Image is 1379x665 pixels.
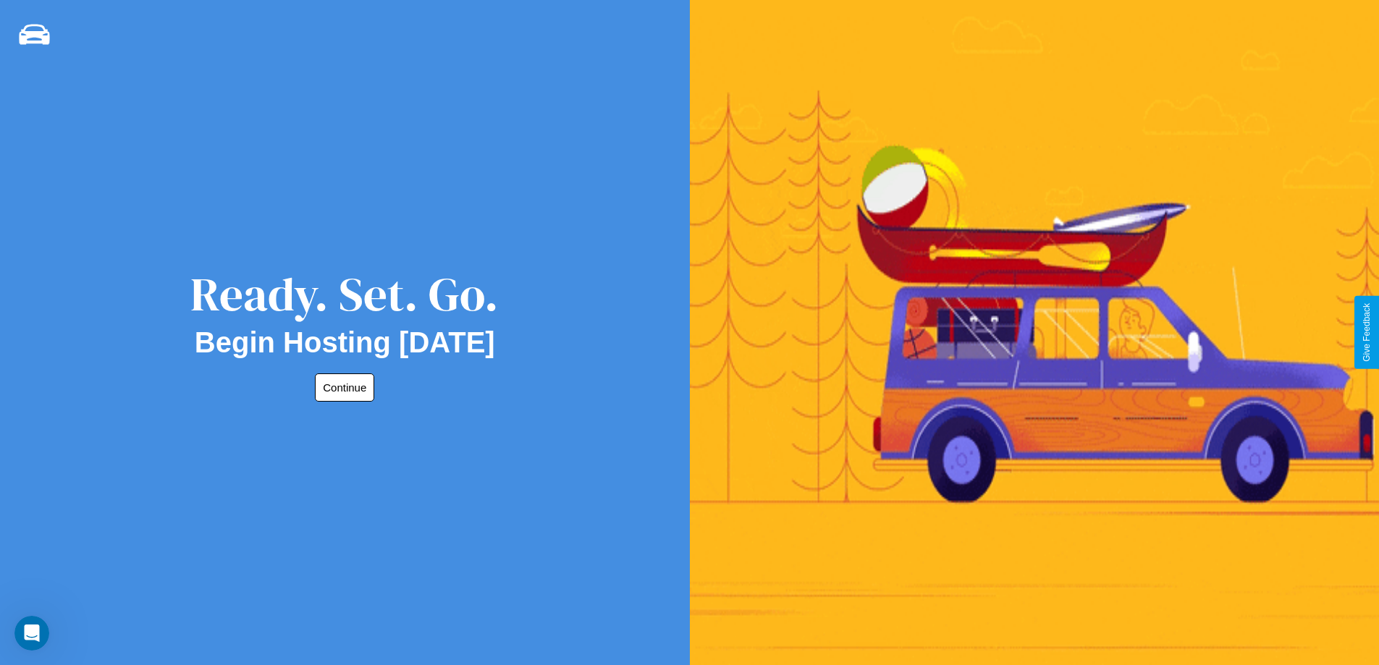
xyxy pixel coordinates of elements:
div: Ready. Set. Go. [190,262,499,326]
button: Continue [315,373,374,402]
iframe: Intercom live chat [14,616,49,651]
div: Give Feedback [1362,303,1372,362]
h2: Begin Hosting [DATE] [195,326,495,359]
